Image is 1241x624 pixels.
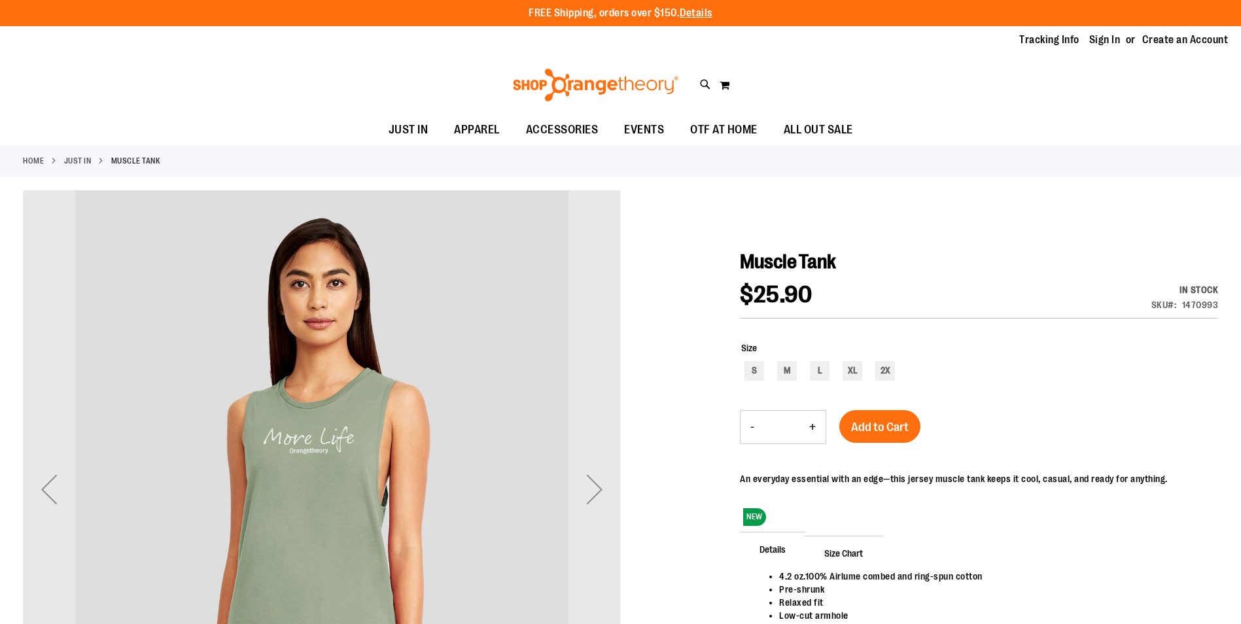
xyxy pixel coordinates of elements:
[843,361,862,381] div: XL
[1151,283,1219,296] div: Availability
[779,583,1205,596] li: Pre-shrunk
[740,251,836,273] span: Muscle Tank
[741,411,764,443] button: Decrease product quantity
[875,361,895,381] div: 2X
[740,281,812,308] span: $25.90
[624,115,664,145] span: EVENTS
[741,343,757,353] span: Size
[779,596,1205,609] li: Relaxed fit
[851,420,909,434] span: Add to Cart
[764,411,799,443] input: Product quantity
[740,472,1168,485] div: An everyday essential with an edge—this jersey muscle tank keeps it cool, casual, and ready for a...
[784,115,853,145] span: ALL OUT SALE
[64,155,92,167] a: JUST IN
[1182,298,1219,311] div: 1470993
[23,155,44,167] a: Home
[1151,283,1219,296] div: In stock
[690,115,758,145] span: OTF AT HOME
[111,155,160,167] strong: Muscle Tank
[1019,33,1079,47] a: Tracking Info
[1089,33,1121,47] a: Sign In
[779,609,1205,622] li: Low-cut armhole
[511,69,680,101] img: Shop Orangetheory
[1142,33,1229,47] a: Create an Account
[389,115,428,145] span: JUST IN
[777,361,797,381] div: M
[529,6,712,21] p: FREE Shipping, orders over $150.
[680,7,712,19] a: Details
[740,532,805,566] span: Details
[1151,300,1177,310] strong: SKU
[810,361,830,381] div: L
[744,361,764,381] div: S
[805,536,883,570] span: Size Chart
[743,508,766,526] span: NEW
[779,570,1205,583] li: 4.2 oz.100% Airlume combed and ring-spun cotton
[454,115,500,145] span: APPAREL
[839,410,920,443] button: Add to Cart
[526,115,599,145] span: ACCESSORIES
[799,411,826,443] button: Increase product quantity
